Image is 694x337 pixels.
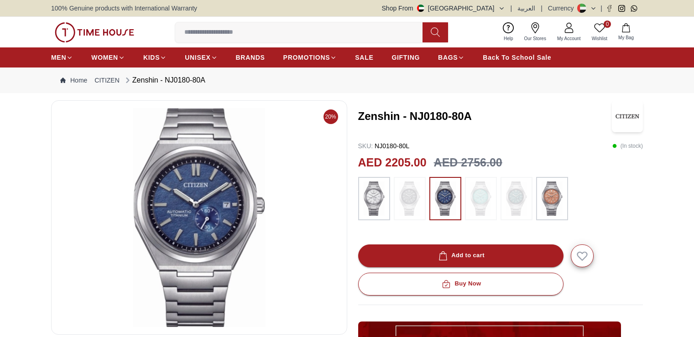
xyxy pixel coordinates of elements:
a: Help [498,21,519,44]
span: My Bag [615,34,637,41]
span: PROMOTIONS [283,53,330,62]
span: BAGS [438,53,458,62]
button: My Bag [613,21,639,43]
img: ... [505,181,528,216]
a: BRANDS [236,49,265,66]
span: SKU : [358,142,373,150]
span: MEN [51,53,66,62]
span: My Account [553,35,584,42]
span: KIDS [143,53,160,62]
div: Currency [548,4,578,13]
a: KIDS [143,49,167,66]
span: Our Stores [521,35,550,42]
a: Instagram [618,5,625,12]
button: Buy Now [358,273,564,296]
img: Zenshin - NJ0180-80A [59,108,339,327]
img: ... [470,181,492,216]
span: Help [500,35,517,42]
span: Wishlist [588,35,611,42]
img: ... [434,181,457,216]
img: ... [55,22,134,42]
a: PROMOTIONS [283,49,337,66]
span: | [541,4,543,13]
a: WOMEN [91,49,125,66]
span: UNISEX [185,53,210,62]
a: GIFTING [391,49,420,66]
span: WOMEN [91,53,118,62]
div: Add to cart [437,250,485,261]
div: Buy Now [440,279,481,289]
a: Our Stores [519,21,552,44]
span: 0 [604,21,611,28]
a: BAGS [438,49,464,66]
span: BRANDS [236,53,265,62]
p: NJ0180-80L [358,141,410,150]
button: Shop From[GEOGRAPHIC_DATA] [382,4,505,13]
button: العربية [517,4,535,13]
span: Back To School Sale [483,53,551,62]
a: Home [60,76,87,85]
h3: Zenshin - NJ0180-80A [358,109,612,124]
img: ... [541,181,564,216]
a: Whatsapp [631,5,637,12]
a: 0Wishlist [586,21,613,44]
h3: AED 2756.00 [434,154,502,171]
img: Zenshin - NJ0180-80A [612,100,643,132]
a: Back To School Sale [483,49,551,66]
button: Add to cart [358,244,564,267]
a: Facebook [606,5,613,12]
span: | [600,4,602,13]
span: 20% [324,109,338,124]
nav: Breadcrumb [51,67,643,93]
div: Zenshin - NJ0180-80A [123,75,205,86]
h2: AED 2205.00 [358,154,427,171]
span: SALE [355,53,373,62]
img: United Arab Emirates [417,5,424,12]
p: ( In stock ) [612,141,643,150]
a: SALE [355,49,373,66]
a: UNISEX [185,49,217,66]
span: 100% Genuine products with International Warranty [51,4,197,13]
a: CITIZEN [94,76,119,85]
span: GIFTING [391,53,420,62]
a: MEN [51,49,73,66]
span: | [511,4,512,13]
img: ... [363,181,386,216]
img: ... [398,181,421,216]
